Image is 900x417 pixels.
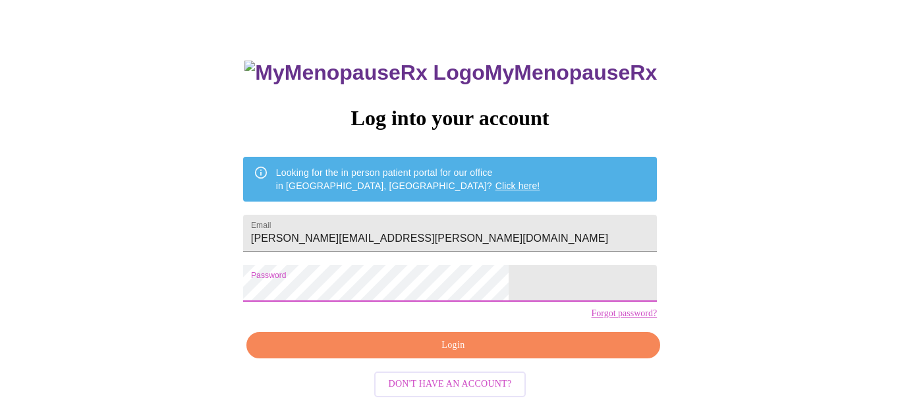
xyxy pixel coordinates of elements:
img: MyMenopauseRx Logo [244,61,484,85]
a: Forgot password? [591,308,657,319]
button: Don't have an account? [374,372,526,397]
span: Don't have an account? [389,376,512,393]
div: Looking for the in person patient portal for our office in [GEOGRAPHIC_DATA], [GEOGRAPHIC_DATA]? [276,161,540,198]
button: Login [246,332,660,359]
a: Click here! [495,181,540,191]
h3: Log into your account [243,106,657,130]
a: Don't have an account? [371,377,530,389]
span: Login [262,337,645,354]
h3: MyMenopauseRx [244,61,657,85]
